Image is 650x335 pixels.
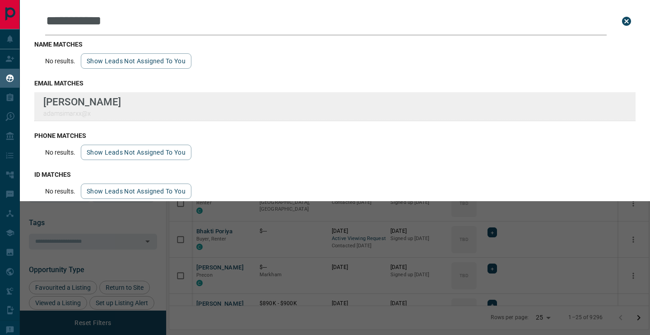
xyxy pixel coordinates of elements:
p: adamsimarxx@x [43,110,121,117]
button: close search bar [617,12,636,30]
p: No results. [45,57,75,65]
button: show leads not assigned to you [81,53,191,69]
h3: id matches [34,171,636,178]
h3: email matches [34,80,636,87]
p: [PERSON_NAME] [43,96,121,108]
button: show leads not assigned to you [81,184,191,199]
p: No results. [45,149,75,156]
p: No results. [45,188,75,195]
button: show leads not assigned to you [81,145,191,160]
h3: name matches [34,41,636,48]
h3: phone matches [34,132,636,139]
